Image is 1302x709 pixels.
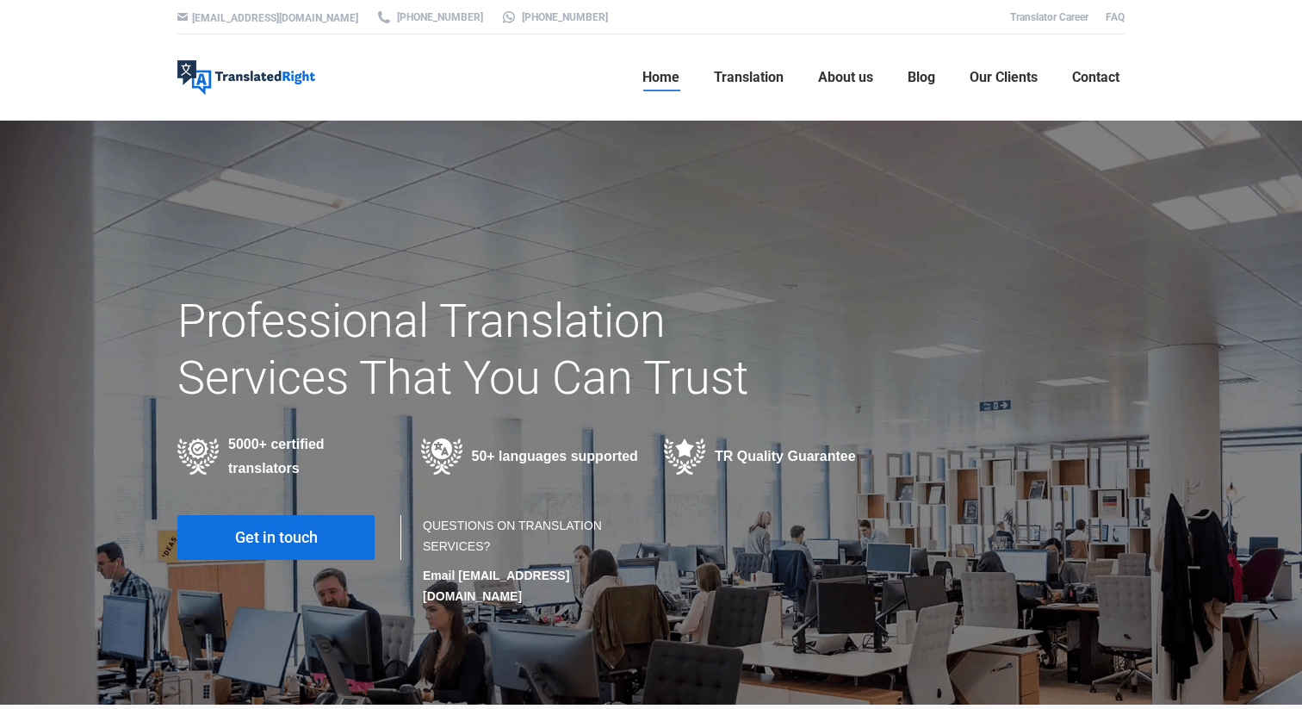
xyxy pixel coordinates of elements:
span: Our Clients [970,69,1038,86]
span: Blog [908,69,935,86]
a: About us [813,50,878,105]
a: Home [637,50,685,105]
span: Translation [714,69,784,86]
span: About us [818,69,873,86]
span: Get in touch [235,529,318,546]
a: FAQ [1106,11,1125,23]
strong: Email [EMAIL_ADDRESS][DOMAIN_NAME] [423,569,569,603]
img: Translated Right [177,60,315,95]
img: Professional Certified Translators providing translation services in various industries in 50+ la... [177,438,220,475]
a: [PHONE_NUMBER] [375,9,483,25]
div: TR Quality Guarantee [664,438,882,475]
a: [EMAIL_ADDRESS][DOMAIN_NAME] [192,12,358,24]
a: Get in touch [177,515,375,560]
h1: Professional Translation Services That You Can Trust [177,293,800,407]
div: 5000+ certified translators [177,432,395,481]
a: Contact [1067,50,1125,105]
a: Translator Career [1010,11,1088,23]
a: [PHONE_NUMBER] [500,9,608,25]
div: 50+ languages supported [421,438,639,475]
a: Translation [709,50,789,105]
span: Contact [1072,69,1119,86]
a: Blog [902,50,940,105]
a: Our Clients [964,50,1043,105]
div: QUESTIONS ON TRANSLATION SERVICES? [423,515,634,606]
span: Home [642,69,679,86]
